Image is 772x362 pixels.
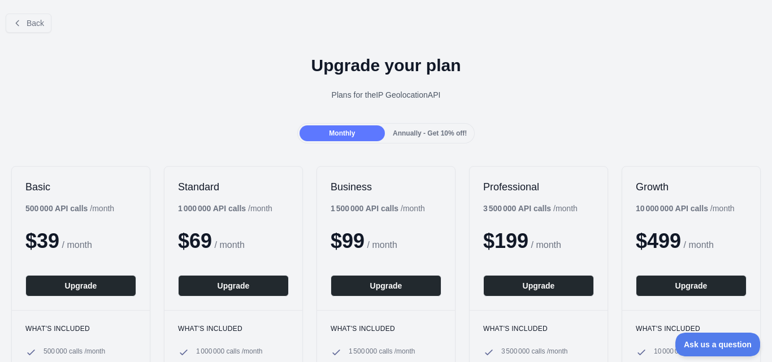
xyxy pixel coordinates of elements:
div: / month [636,203,735,214]
h2: Professional [483,180,594,194]
h2: Business [331,180,441,194]
h2: Standard [178,180,289,194]
h2: Growth [636,180,747,194]
span: $ 99 [331,229,365,252]
div: / month [483,203,578,214]
div: / month [331,203,425,214]
b: 3 500 000 API calls [483,204,551,213]
b: 10 000 000 API calls [636,204,708,213]
iframe: Toggle Customer Support [675,333,761,356]
div: / month [178,203,272,214]
span: $ 499 [636,229,681,252]
span: $ 199 [483,229,528,252]
b: 1 500 000 API calls [331,204,398,213]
